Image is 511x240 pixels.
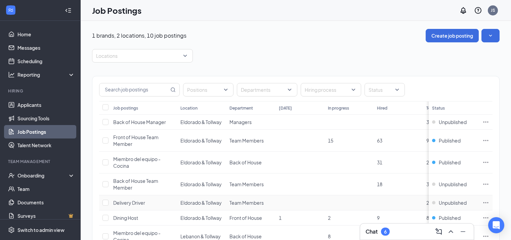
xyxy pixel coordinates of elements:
[439,214,461,221] span: Published
[439,119,467,125] span: Unpublished
[426,29,479,42] button: Create job posting
[17,71,75,78] div: Reporting
[8,227,15,233] svg: Settings
[426,159,434,165] span: 238
[226,115,275,130] td: Managers
[92,32,186,39] p: 1 brands, 2 locations, 10 job postings
[180,137,222,144] span: Eldorado & Tollway
[17,182,75,196] a: Team
[113,156,161,169] span: Miembro del equipo - Cocina
[17,138,75,152] a: Talent Network
[229,181,264,187] span: Team Members
[439,199,467,206] span: Unpublished
[374,101,423,115] th: Hired
[7,7,14,13] svg: WorkstreamLogo
[113,119,166,125] span: Back of House Manager
[226,173,275,195] td: Team Members
[113,215,138,221] span: Dining Host
[423,101,472,115] th: Total
[180,200,222,206] span: Eldorado & Tollway
[474,6,482,14] svg: QuestionInfo
[459,6,467,14] svg: Notifications
[180,215,222,221] span: Eldorado & Tollway
[17,172,69,179] div: Onboarding
[8,71,15,78] svg: Analysis
[487,32,494,39] svg: SmallChevronDown
[458,226,468,237] button: Minimize
[180,233,221,239] span: Lebanon & Tollway
[482,159,489,166] svg: Ellipses
[113,200,145,206] span: Delivery Driver
[17,41,75,54] a: Messages
[180,181,222,187] span: Eldorado & Tollway
[17,196,75,209] a: Documents
[328,215,331,221] span: 2
[482,137,489,144] svg: Ellipses
[180,105,198,111] div: Location
[377,137,382,144] span: 63
[426,119,432,125] span: 37
[17,54,75,68] a: Scheduling
[279,215,282,221] span: 1
[445,226,456,237] button: ChevronUp
[328,137,333,144] span: 15
[226,130,275,152] td: Team Members
[177,115,226,130] td: Eldorado & Tollway
[17,227,65,233] div: Switch to admin view
[435,228,443,236] svg: ComposeMessage
[384,229,387,235] div: 6
[17,28,75,41] a: Home
[113,105,138,111] div: Job postings
[481,29,500,42] button: SmallChevronDown
[482,233,489,240] svg: Ellipses
[229,215,262,221] span: Front of House
[426,200,429,206] span: 2
[229,119,252,125] span: Managers
[482,181,489,188] svg: Ellipses
[177,173,226,195] td: Eldorado & Tollway
[226,152,275,173] td: Back of House
[447,228,455,236] svg: ChevronUp
[8,159,74,164] div: Team Management
[482,119,489,125] svg: Ellipses
[180,119,222,125] span: Eldorado & Tollway
[482,199,489,206] svg: Ellipses
[229,137,264,144] span: Team Members
[426,137,434,144] span: 936
[433,226,444,237] button: ComposeMessage
[377,181,382,187] span: 18
[8,172,15,179] svg: UserCheck
[226,195,275,210] td: Team Members
[65,7,72,14] svg: Collapse
[325,101,374,115] th: In progress
[377,215,380,221] span: 9
[177,210,226,226] td: Eldorado & Tollway
[426,215,432,221] span: 88
[488,217,504,233] div: Open Intercom Messenger
[17,112,75,125] a: Sourcing Tools
[275,101,325,115] th: [DATE]
[439,181,467,188] span: Unpublished
[377,159,382,165] span: 31
[177,130,226,152] td: Eldorado & Tollway
[177,195,226,210] td: Eldorado & Tollway
[229,200,264,206] span: Team Members
[113,178,158,191] span: Back of House Team Member
[180,159,222,165] span: Eldorado & Tollway
[170,87,176,92] svg: MagnifyingGlass
[459,228,467,236] svg: Minimize
[229,233,262,239] span: Back of House
[92,5,141,16] h1: Job Postings
[99,83,169,96] input: Search job postings
[229,159,262,165] span: Back of House
[328,233,331,239] span: 8
[17,209,75,223] a: SurveysCrown
[226,210,275,226] td: Front of House
[8,88,74,94] div: Hiring
[429,101,479,115] th: Status
[491,7,495,13] div: JS
[366,228,378,235] h3: Chat
[17,98,75,112] a: Applicants
[482,214,489,221] svg: Ellipses
[229,105,253,111] div: Department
